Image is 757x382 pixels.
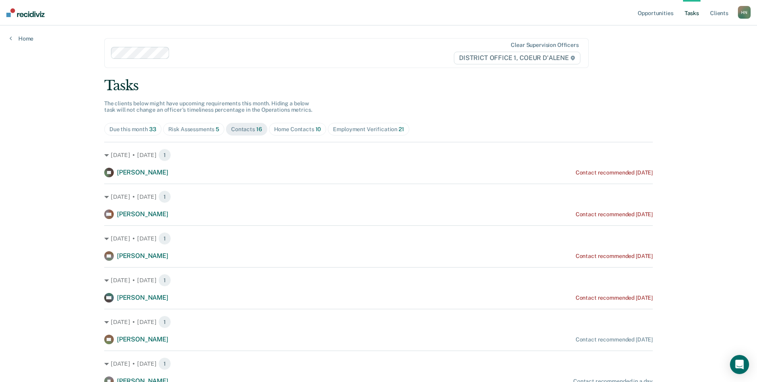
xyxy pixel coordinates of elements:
span: 1 [158,232,171,245]
span: 1 [158,274,171,287]
div: Contact recommended [DATE] [576,253,653,260]
button: HN [738,6,751,19]
span: 33 [149,126,156,132]
div: [DATE] • [DATE] 1 [104,357,653,370]
div: Open Intercom Messenger [730,355,749,374]
span: 1 [158,149,171,161]
div: Contact recommended [DATE] [576,169,653,176]
div: [DATE] • [DATE] 1 [104,232,653,245]
span: 1 [158,316,171,328]
div: [DATE] • [DATE] 1 [104,190,653,203]
span: 21 [399,126,404,132]
div: Contact recommended [DATE] [576,211,653,218]
span: 1 [158,190,171,203]
a: Home [10,35,33,42]
span: [PERSON_NAME] [117,252,168,260]
span: [PERSON_NAME] [117,210,168,218]
span: [PERSON_NAME] [117,294,168,301]
span: 1 [158,357,171,370]
div: Tasks [104,78,653,94]
span: [PERSON_NAME] [117,335,168,343]
span: 5 [216,126,219,132]
div: Risk Assessments [168,126,220,133]
div: Employment Verification [333,126,404,133]
img: Recidiviz [6,8,45,17]
div: [DATE] • [DATE] 1 [104,316,653,328]
div: Clear supervision officers [511,42,578,48]
span: 10 [315,126,321,132]
div: Home Contacts [274,126,321,133]
span: [PERSON_NAME] [117,169,168,176]
div: Contact recommended [DATE] [576,295,653,301]
div: [DATE] • [DATE] 1 [104,149,653,161]
span: The clients below might have upcoming requirements this month. Hiding a below task will not chang... [104,100,312,113]
div: Contacts [231,126,262,133]
div: H N [738,6,751,19]
span: DISTRICT OFFICE 1, COEUR D'ALENE [454,52,580,64]
div: Due this month [109,126,156,133]
div: [DATE] • [DATE] 1 [104,274,653,287]
div: Contact recommended [DATE] [576,336,653,343]
span: 16 [256,126,262,132]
